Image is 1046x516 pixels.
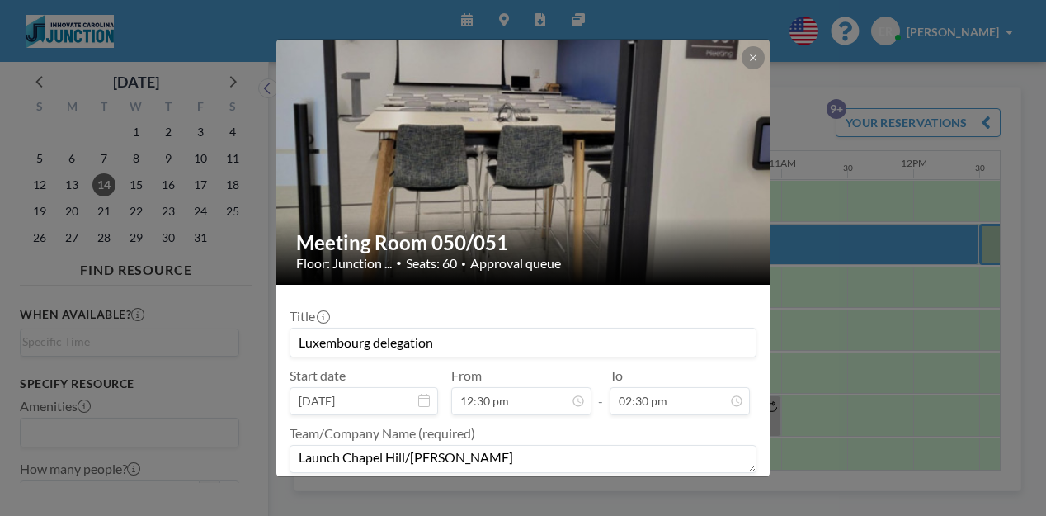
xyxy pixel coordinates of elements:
[276,38,771,286] img: 537.jpg
[598,373,603,409] span: -
[290,308,328,324] label: Title
[290,329,756,357] input: Emil's reservation
[610,367,623,384] label: To
[290,367,346,384] label: Start date
[296,255,392,272] span: Floor: Junction ...
[461,258,466,269] span: •
[296,230,752,255] h2: Meeting Room 050/051
[470,255,561,272] span: Approval queue
[396,257,402,269] span: •
[406,255,457,272] span: Seats: 60
[451,367,482,384] label: From
[290,425,475,442] label: Team/Company Name (required)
